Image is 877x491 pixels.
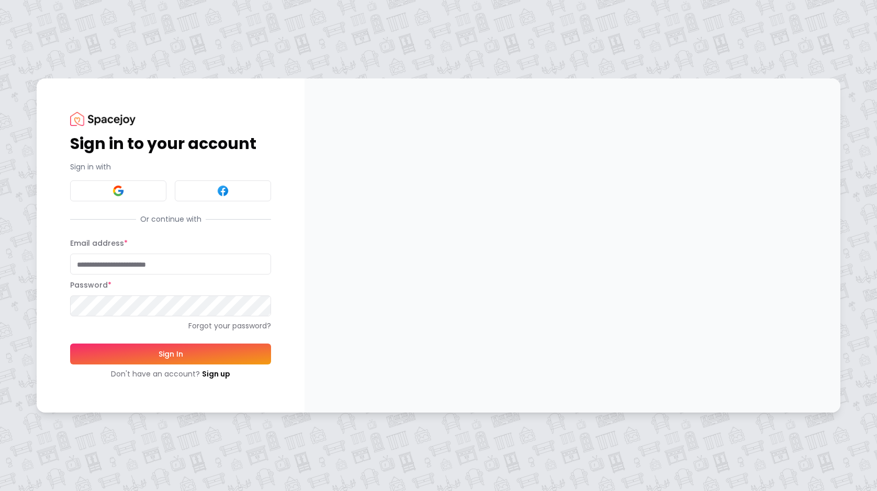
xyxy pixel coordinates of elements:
[217,185,229,197] img: Facebook signin
[70,162,271,172] p: Sign in with
[70,134,271,153] h1: Sign in to your account
[70,280,111,290] label: Password
[70,344,271,364] button: Sign In
[70,369,271,379] div: Don't have an account?
[136,214,206,224] span: Or continue with
[70,238,128,248] label: Email address
[305,78,840,413] img: banner
[112,185,125,197] img: Google signin
[70,321,271,331] a: Forgot your password?
[70,112,136,126] img: Spacejoy Logo
[202,369,230,379] a: Sign up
